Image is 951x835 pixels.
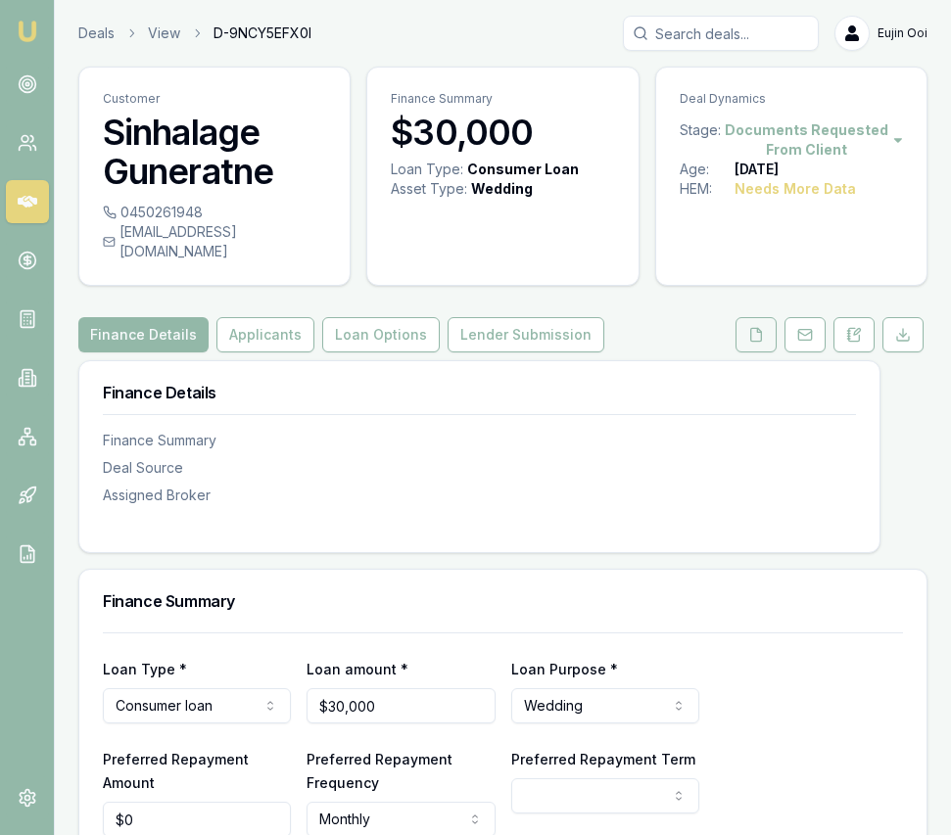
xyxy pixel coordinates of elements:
[103,486,856,505] div: Assigned Broker
[103,222,326,261] div: [EMAIL_ADDRESS][DOMAIN_NAME]
[16,20,39,43] img: emu-icon-u.png
[103,751,249,791] label: Preferred Repayment Amount
[148,23,180,43] a: View
[391,113,614,152] h3: $30,000
[680,160,735,179] div: Age:
[103,203,326,222] div: 0450261948
[878,25,927,41] span: Eujin Ooi
[307,661,408,677] label: Loan amount *
[78,317,209,352] button: Finance Details
[216,317,314,352] button: Applicants
[78,317,213,352] a: Finance Details
[307,751,452,791] label: Preferred Repayment Frequency
[103,113,326,191] h3: Sinhalage Guneratne
[214,23,311,43] span: D-9NCY5EFX0I
[467,160,579,179] div: Consumer Loan
[680,91,903,107] p: Deal Dynamics
[103,661,187,677] label: Loan Type *
[322,317,440,352] button: Loan Options
[448,317,604,352] button: Lender Submission
[680,179,735,199] div: HEM:
[391,179,467,199] div: Asset Type :
[735,179,856,199] div: Needs More Data
[623,16,819,51] input: Search deals
[511,751,695,767] label: Preferred Repayment Term
[444,317,608,352] a: Lender Submission
[103,385,856,400] h3: Finance Details
[103,593,903,609] h3: Finance Summary
[103,91,326,107] p: Customer
[735,160,779,179] div: [DATE]
[103,431,856,450] div: Finance Summary
[471,179,533,199] div: Wedding
[103,458,856,478] div: Deal Source
[680,120,721,160] div: Stage:
[78,23,115,43] a: Deals
[307,688,495,723] input: $
[213,317,318,352] a: Applicants
[511,661,618,677] label: Loan Purpose *
[391,160,463,179] div: Loan Type:
[391,91,614,107] p: Finance Summary
[721,120,903,160] button: Documents Requested From Client
[78,23,311,43] nav: breadcrumb
[318,317,444,352] a: Loan Options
